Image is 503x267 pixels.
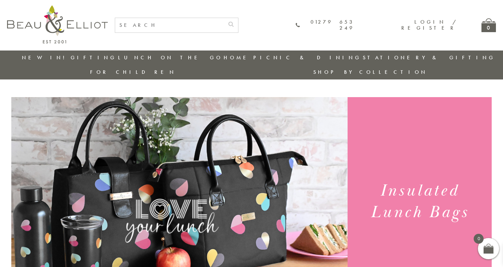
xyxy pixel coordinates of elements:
img: logo [7,5,108,43]
a: Stationery & Gifting [363,54,495,61]
a: Lunch On The Go [118,54,223,61]
a: 0 [481,18,496,32]
a: Picnic & Dining [253,54,361,61]
a: Gifting [71,54,117,61]
a: New in! [22,54,69,61]
a: Home [224,54,252,61]
a: 01279 653 249 [296,19,354,31]
input: SEARCH [115,18,224,32]
a: Shop by collection [313,69,427,76]
a: Login / Register [401,18,457,31]
h1: Insulated Lunch Bags [356,180,483,223]
a: For Children [90,69,176,76]
span: 0 [474,234,484,244]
